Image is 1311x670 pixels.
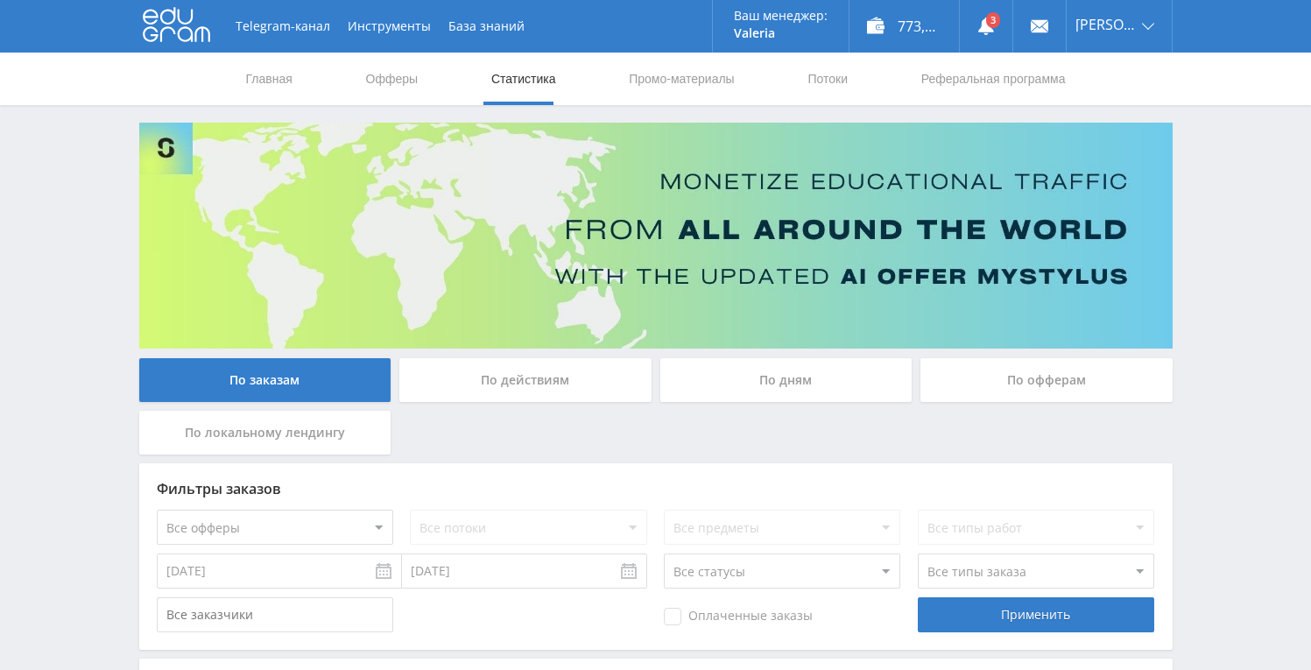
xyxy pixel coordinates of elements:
[157,481,1155,497] div: Фильтры заказов
[157,597,393,632] input: Все заказчики
[920,53,1068,105] a: Реферальная программа
[660,358,913,402] div: По дням
[364,53,420,105] a: Офферы
[490,53,558,105] a: Статистика
[139,358,391,402] div: По заказам
[244,53,294,105] a: Главная
[734,9,828,23] p: Ваш менеджер:
[734,26,828,40] p: Valeria
[806,53,849,105] a: Потоки
[139,123,1173,349] img: Banner
[1075,18,1137,32] span: [PERSON_NAME]
[399,358,652,402] div: По действиям
[918,597,1154,632] div: Применить
[139,411,391,455] div: По локальному лендингу
[920,358,1173,402] div: По офферам
[627,53,736,105] a: Промо-материалы
[664,608,813,625] span: Оплаченные заказы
